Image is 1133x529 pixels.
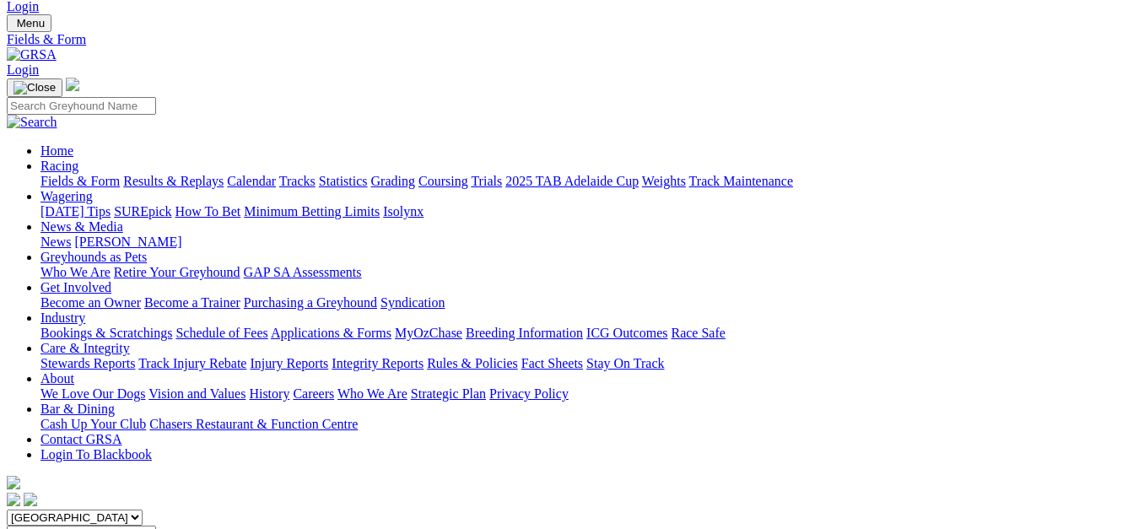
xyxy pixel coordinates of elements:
a: Bookings & Scratchings [40,326,172,340]
img: Search [7,115,57,130]
a: Industry [40,310,85,325]
a: Greyhounds as Pets [40,250,147,264]
a: Who We Are [40,265,111,279]
a: [DATE] Tips [40,204,111,219]
a: Fields & Form [7,32,1126,47]
a: Fact Sheets [521,356,583,370]
a: Race Safe [671,326,725,340]
div: About [40,386,1126,402]
a: Trials [471,174,502,188]
a: Privacy Policy [489,386,569,401]
img: GRSA [7,47,57,62]
span: Menu [17,17,45,30]
a: Stewards Reports [40,356,135,370]
div: Care & Integrity [40,356,1126,371]
a: Purchasing a Greyhound [244,295,377,310]
div: Get Involved [40,295,1126,310]
a: Applications & Forms [271,326,391,340]
a: Statistics [319,174,368,188]
a: Become a Trainer [144,295,240,310]
a: Contact GRSA [40,432,121,446]
a: Isolynx [383,204,424,219]
img: logo-grsa-white.png [7,476,20,489]
a: Cash Up Your Club [40,417,146,431]
a: Login [7,62,39,77]
a: About [40,371,74,386]
a: Coursing [418,174,468,188]
a: Track Maintenance [689,174,793,188]
a: How To Bet [175,204,241,219]
div: Wagering [40,204,1126,219]
a: We Love Our Dogs [40,386,145,401]
a: Breeding Information [466,326,583,340]
a: Careers [293,386,334,401]
img: logo-grsa-white.png [66,78,79,91]
div: Racing [40,174,1126,189]
button: Toggle navigation [7,78,62,97]
img: twitter.svg [24,493,37,506]
div: Industry [40,326,1126,341]
a: Integrity Reports [332,356,424,370]
a: Injury Reports [250,356,328,370]
a: Tracks [279,174,316,188]
button: Toggle navigation [7,14,51,32]
a: Rules & Policies [427,356,518,370]
a: MyOzChase [395,326,462,340]
div: News & Media [40,235,1126,250]
a: Login To Blackbook [40,447,152,462]
a: [PERSON_NAME] [74,235,181,249]
img: facebook.svg [7,493,20,506]
a: Grading [371,174,415,188]
a: Retire Your Greyhound [114,265,240,279]
a: Racing [40,159,78,173]
a: Calendar [227,174,276,188]
a: 2025 TAB Adelaide Cup [505,174,639,188]
a: Vision and Values [148,386,245,401]
a: Wagering [40,189,93,203]
a: Chasers Restaurant & Function Centre [149,417,358,431]
a: Strategic Plan [411,386,486,401]
a: Bar & Dining [40,402,115,416]
a: News [40,235,71,249]
a: Minimum Betting Limits [244,204,380,219]
a: Care & Integrity [40,341,130,355]
a: History [249,386,289,401]
div: Greyhounds as Pets [40,265,1126,280]
a: Become an Owner [40,295,141,310]
a: SUREpick [114,204,171,219]
a: Weights [642,174,686,188]
img: Close [13,81,56,94]
input: Search [7,97,156,115]
a: Who We Are [337,386,407,401]
a: Schedule of Fees [175,326,267,340]
a: Get Involved [40,280,111,294]
a: Stay On Track [586,356,664,370]
div: Bar & Dining [40,417,1126,432]
a: Home [40,143,73,158]
a: Fields & Form [40,174,120,188]
a: GAP SA Assessments [244,265,362,279]
a: ICG Outcomes [586,326,667,340]
a: Track Injury Rebate [138,356,246,370]
a: News & Media [40,219,123,234]
a: Syndication [380,295,445,310]
a: Results & Replays [123,174,224,188]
